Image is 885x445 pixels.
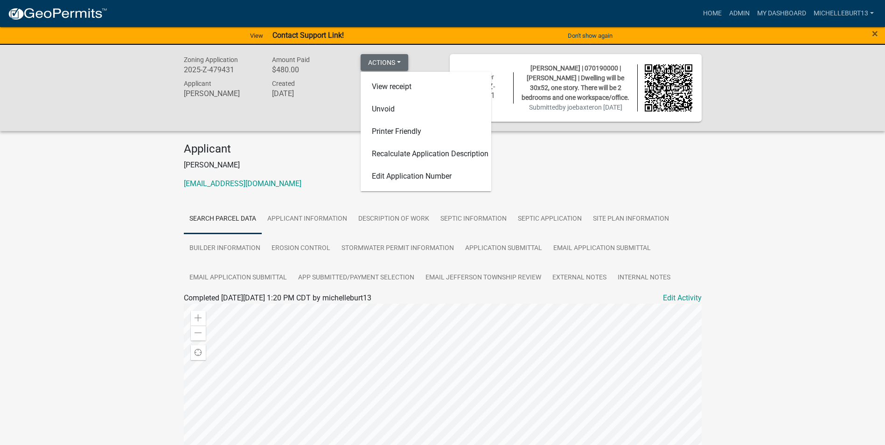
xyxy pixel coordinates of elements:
span: Submitted on [DATE] [529,104,622,111]
div: Zoom in [191,311,206,326]
a: View receipt [361,76,491,98]
a: DESCRIPTION OF WORK [353,204,435,234]
div: Actions [361,72,491,191]
a: Admin [725,5,753,22]
a: BUILDER INFORMATION [184,234,266,264]
span: × [872,27,878,40]
span: by joebaxter [559,104,594,111]
img: QR code [645,64,692,112]
span: [PERSON_NAME] | 070190000 | [PERSON_NAME] | Dwelling will be 30x52, one story. There will be 2 be... [522,64,629,101]
a: Printer Friendly [361,120,491,143]
a: SEPTIC APPLICATION [512,204,587,234]
a: EROSION CONTROL [266,234,336,264]
span: Completed [DATE][DATE] 1:20 PM CDT by michelleburt13 [184,293,371,302]
a: Email JEFFERSON TOWNSHIP REVIEW [420,263,547,293]
a: Search Parcel Data [184,204,262,234]
span: Created [272,80,295,87]
a: Unvoid [361,98,491,120]
a: APPLICATION SUBMITTAL [460,234,548,264]
a: michelleburt13 [810,5,878,22]
a: SITE PLAN INFORMATION [587,204,675,234]
h6: [DATE] [272,89,347,98]
div: Find my location [191,345,206,360]
h6: 2025-Z-479431 [184,65,258,74]
button: Close [872,28,878,39]
a: External Notes [547,263,612,293]
div: Zoom out [191,326,206,341]
a: Recalculate Application Description [361,143,491,165]
a: STORMWATER PERMIT INFORMATION [336,234,460,264]
a: APPLICANT INFORMATION [262,204,353,234]
a: [EMAIL_ADDRESS][DOMAIN_NAME] [184,179,301,188]
a: View [246,28,267,43]
a: Edit Application Number [361,165,491,188]
a: Edit Activity [663,292,702,304]
h6: $480.00 [272,65,347,74]
h6: [PERSON_NAME] [184,89,258,98]
p: [PERSON_NAME] [184,160,702,171]
strong: Contact Support Link! [272,31,344,40]
span: Zoning Application [184,56,238,63]
h4: Applicant [184,142,702,156]
a: APP SUBMITTED/PAYMENT SELECTION [293,263,420,293]
a: Email APPLICATION SUBMITTAL [184,263,293,293]
a: Home [699,5,725,22]
a: SEPTIC INFORMATION [435,204,512,234]
button: Actions [361,54,408,71]
button: Don't show again [564,28,616,43]
a: Internal Notes [612,263,676,293]
a: Email APPLICATION SUBMITTAL [548,234,656,264]
a: My Dashboard [753,5,810,22]
span: Amount Paid [272,56,310,63]
span: Applicant [184,80,211,87]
